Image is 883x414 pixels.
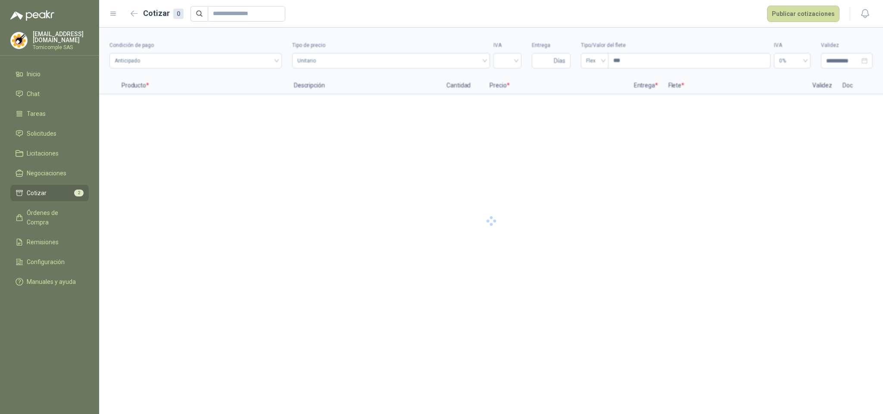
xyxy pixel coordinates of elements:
a: Negociaciones [10,165,89,181]
span: Manuales y ayuda [27,277,76,286]
a: Cotizar2 [10,185,89,201]
img: Company Logo [11,32,27,49]
span: Órdenes de Compra [27,208,81,227]
span: Cotizar [27,188,47,198]
span: Tareas [27,109,46,118]
p: Tornicomple SAS [33,45,89,50]
span: Negociaciones [27,168,66,178]
a: Órdenes de Compra [10,205,89,230]
img: Logo peakr [10,10,54,21]
a: Remisiones [10,234,89,250]
h2: Cotizar [143,7,184,19]
a: Solicitudes [10,125,89,142]
span: Remisiones [27,237,59,247]
span: Configuración [27,257,65,267]
a: Licitaciones [10,145,89,162]
button: Publicar cotizaciones [767,6,839,22]
span: 2 [74,190,84,196]
a: Configuración [10,254,89,270]
a: Inicio [10,66,89,82]
div: 0 [173,9,184,19]
p: [EMAIL_ADDRESS][DOMAIN_NAME] [33,31,89,43]
span: Licitaciones [27,149,59,158]
a: Tareas [10,106,89,122]
span: Inicio [27,69,41,79]
a: Chat [10,86,89,102]
a: Manuales y ayuda [10,274,89,290]
span: Chat [27,89,40,99]
span: Solicitudes [27,129,56,138]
